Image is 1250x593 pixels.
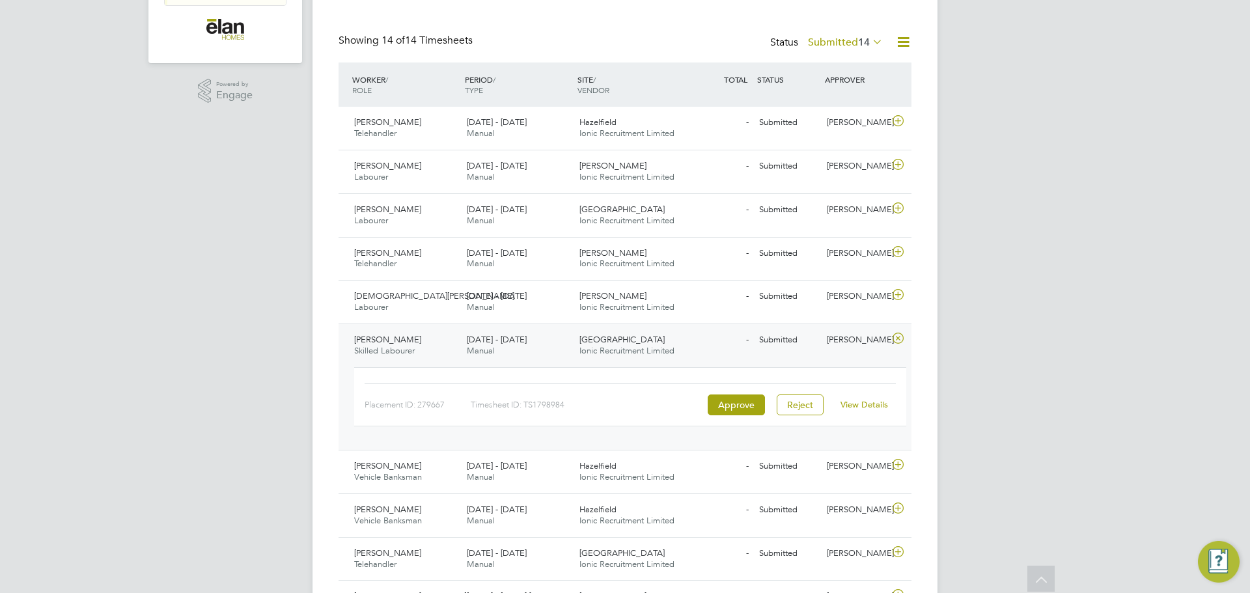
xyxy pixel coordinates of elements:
[840,399,888,410] a: View Details
[754,499,822,521] div: Submitted
[686,286,754,307] div: -
[579,301,674,312] span: Ionic Recruitment Limited
[354,117,421,128] span: [PERSON_NAME]
[822,68,889,91] div: APPROVER
[777,394,824,415] button: Reject
[579,160,646,171] span: [PERSON_NAME]
[354,128,396,139] span: Telehandler
[686,499,754,521] div: -
[354,504,421,515] span: [PERSON_NAME]
[686,199,754,221] div: -
[354,290,514,301] span: [DEMOGRAPHIC_DATA][PERSON_NAME]
[686,112,754,133] div: -
[354,160,421,171] span: [PERSON_NAME]
[593,74,596,85] span: /
[579,290,646,301] span: [PERSON_NAME]
[467,171,495,182] span: Manual
[770,34,885,52] div: Status
[686,156,754,177] div: -
[822,329,889,351] div: [PERSON_NAME]
[754,156,822,177] div: Submitted
[579,334,665,345] span: [GEOGRAPHIC_DATA]
[354,204,421,215] span: [PERSON_NAME]
[822,543,889,564] div: [PERSON_NAME]
[354,334,421,345] span: [PERSON_NAME]
[467,128,495,139] span: Manual
[579,204,665,215] span: [GEOGRAPHIC_DATA]
[822,499,889,521] div: [PERSON_NAME]
[462,68,574,102] div: PERIOD
[467,215,495,226] span: Manual
[385,74,388,85] span: /
[708,394,765,415] button: Approve
[574,68,687,102] div: SITE
[686,329,754,351] div: -
[579,504,617,515] span: Hazelfield
[216,90,253,101] span: Engage
[354,247,421,258] span: [PERSON_NAME]
[465,85,483,95] span: TYPE
[579,215,674,226] span: Ionic Recruitment Limited
[579,559,674,570] span: Ionic Recruitment Limited
[354,547,421,559] span: [PERSON_NAME]
[354,559,396,570] span: Telehandler
[579,117,617,128] span: Hazelfield
[686,543,754,564] div: -
[579,515,674,526] span: Ionic Recruitment Limited
[754,199,822,221] div: Submitted
[579,171,674,182] span: Ionic Recruitment Limited
[822,156,889,177] div: [PERSON_NAME]
[822,456,889,477] div: [PERSON_NAME]
[754,286,822,307] div: Submitted
[467,345,495,356] span: Manual
[579,258,674,269] span: Ionic Recruitment Limited
[822,112,889,133] div: [PERSON_NAME]
[686,456,754,477] div: -
[467,204,527,215] span: [DATE] - [DATE]
[354,258,396,269] span: Telehandler
[579,547,665,559] span: [GEOGRAPHIC_DATA]
[382,34,405,47] span: 14 of
[354,460,421,471] span: [PERSON_NAME]
[467,117,527,128] span: [DATE] - [DATE]
[822,286,889,307] div: [PERSON_NAME]
[467,559,495,570] span: Manual
[206,19,244,40] img: elan-homes-logo-retina.png
[754,329,822,351] div: Submitted
[754,243,822,264] div: Submitted
[686,243,754,264] div: -
[467,290,527,301] span: [DATE] - [DATE]
[471,394,704,415] div: Timesheet ID: TS1798984
[467,471,495,482] span: Manual
[216,79,253,90] span: Powered by
[354,171,388,182] span: Labourer
[822,199,889,221] div: [PERSON_NAME]
[724,74,747,85] span: TOTAL
[822,243,889,264] div: [PERSON_NAME]
[352,85,372,95] span: ROLE
[354,345,415,356] span: Skilled Labourer
[467,334,527,345] span: [DATE] - [DATE]
[858,36,870,49] span: 14
[365,394,471,415] div: Placement ID: 279667
[354,301,388,312] span: Labourer
[493,74,495,85] span: /
[339,34,475,48] div: Showing
[354,515,422,526] span: Vehicle Banksman
[579,460,617,471] span: Hazelfield
[467,460,527,471] span: [DATE] - [DATE]
[198,79,253,103] a: Powered byEngage
[467,301,495,312] span: Manual
[579,128,674,139] span: Ionic Recruitment Limited
[467,160,527,171] span: [DATE] - [DATE]
[808,36,883,49] label: Submitted
[382,34,473,47] span: 14 Timesheets
[579,247,646,258] span: [PERSON_NAME]
[754,68,822,91] div: STATUS
[579,471,674,482] span: Ionic Recruitment Limited
[577,85,609,95] span: VENDOR
[349,68,462,102] div: WORKER
[754,112,822,133] div: Submitted
[467,258,495,269] span: Manual
[467,515,495,526] span: Manual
